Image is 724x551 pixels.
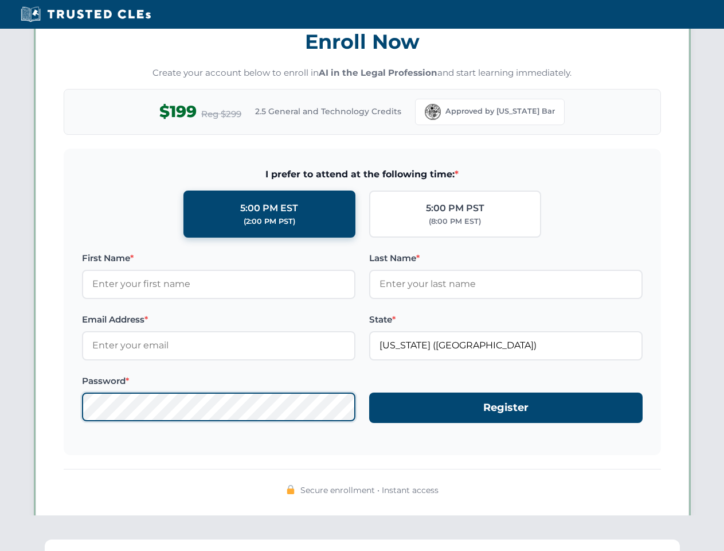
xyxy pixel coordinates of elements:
[426,201,484,216] div: 5:00 PM PST
[82,374,355,388] label: Password
[64,24,661,60] h3: Enroll Now
[369,313,643,327] label: State
[425,104,441,120] img: Florida Bar
[82,270,355,298] input: Enter your first name
[82,313,355,327] label: Email Address
[82,251,355,265] label: First Name
[319,67,437,78] strong: AI in the Legal Profession
[445,106,555,117] span: Approved by [US_STATE] Bar
[82,167,643,182] span: I prefer to attend at the following time:
[201,107,241,121] span: Reg $299
[159,99,197,125] span: $199
[240,201,298,216] div: 5:00 PM EST
[369,331,643,360] input: Florida (FL)
[369,270,643,298] input: Enter your last name
[429,216,481,227] div: (8:00 PM EST)
[64,67,661,80] p: Create your account below to enroll in and start learning immediately.
[300,484,439,496] span: Secure enrollment • Instant access
[82,331,355,360] input: Enter your email
[17,6,154,23] img: Trusted CLEs
[369,251,643,265] label: Last Name
[255,105,401,118] span: 2.5 General and Technology Credits
[369,393,643,423] button: Register
[286,485,295,494] img: 🔒
[244,216,295,227] div: (2:00 PM PST)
